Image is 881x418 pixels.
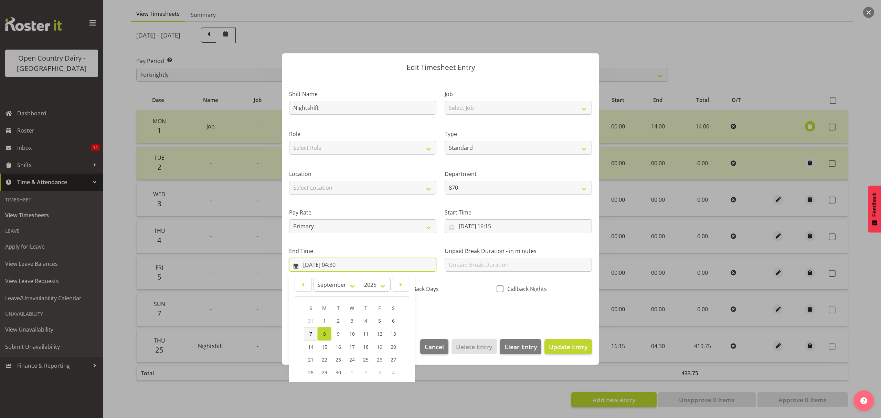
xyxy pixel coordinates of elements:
[318,366,331,379] a: 29
[868,186,881,232] button: Feedback - Show survey
[386,341,400,353] a: 20
[345,327,359,341] a: 10
[373,327,386,341] a: 12
[359,353,373,366] a: 25
[349,344,355,350] span: 17
[391,344,396,350] span: 20
[322,305,327,311] span: M
[386,353,400,366] a: 27
[378,317,381,324] span: 5
[331,341,345,353] a: 16
[377,331,382,337] span: 12
[304,366,318,379] a: 28
[289,170,436,178] label: Location
[289,90,436,98] label: Shift Name
[456,342,492,351] span: Delete Entry
[392,317,395,324] span: 6
[322,369,327,376] span: 29
[359,341,373,353] a: 18
[349,356,355,363] span: 24
[289,101,436,115] input: Shift Name
[373,314,386,327] a: 5
[445,170,592,178] label: Department
[336,356,341,363] span: 23
[503,285,547,292] span: Callback Nights
[289,247,436,255] label: End Time
[323,317,326,324] span: 1
[322,344,327,350] span: 15
[364,369,367,376] span: 2
[337,305,340,311] span: T
[308,369,314,376] span: 28
[323,331,326,337] span: 8
[331,314,345,327] a: 2
[331,327,345,341] a: 9
[337,331,340,337] span: 9
[364,317,367,324] span: 4
[505,342,537,351] span: Clear Entry
[377,356,382,363] span: 26
[351,369,353,376] span: 1
[345,314,359,327] a: 3
[289,130,436,138] label: Role
[349,331,355,337] span: 10
[445,219,592,233] input: Click to select...
[308,356,314,363] span: 21
[308,317,314,324] span: 31
[359,314,373,327] a: 4
[373,341,386,353] a: 19
[400,285,439,292] span: CallBack Days
[549,343,587,351] span: Update Entry
[318,341,331,353] a: 15
[337,317,340,324] span: 2
[308,344,314,350] span: 14
[363,331,369,337] span: 11
[336,369,341,376] span: 30
[331,366,345,379] a: 30
[871,192,878,217] span: Feedback
[392,369,395,376] span: 4
[445,247,592,255] label: Unpaid Break Duration - in minutes
[363,344,369,350] span: 18
[318,353,331,366] a: 22
[452,339,497,354] button: Delete Entry
[378,369,381,376] span: 3
[364,305,367,311] span: T
[377,344,382,350] span: 19
[860,397,867,404] img: help-xxl-2.png
[304,341,318,353] a: 14
[289,208,436,217] label: Pay Rate
[386,314,400,327] a: 6
[322,356,327,363] span: 22
[391,331,396,337] span: 13
[331,353,345,366] a: 23
[309,305,312,311] span: S
[318,327,331,341] a: 8
[378,305,381,311] span: F
[500,339,541,354] button: Clear Entry
[445,130,592,138] label: Type
[289,64,592,71] p: Edit Timesheet Entry
[386,327,400,341] a: 13
[336,344,341,350] span: 16
[351,317,353,324] span: 3
[392,305,395,311] span: S
[425,342,444,351] span: Cancel
[391,356,396,363] span: 27
[445,90,592,98] label: Job
[304,327,318,341] a: 7
[445,208,592,217] label: Start Time
[350,305,354,311] span: W
[420,339,448,354] button: Cancel
[373,353,386,366] a: 26
[318,314,331,327] a: 1
[359,327,373,341] a: 11
[345,353,359,366] a: 24
[345,341,359,353] a: 17
[304,353,318,366] a: 21
[544,339,592,354] button: Update Entry
[309,331,312,337] span: 7
[289,258,436,272] input: Click to select...
[445,258,592,272] input: Unpaid Break Duration
[363,356,369,363] span: 25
